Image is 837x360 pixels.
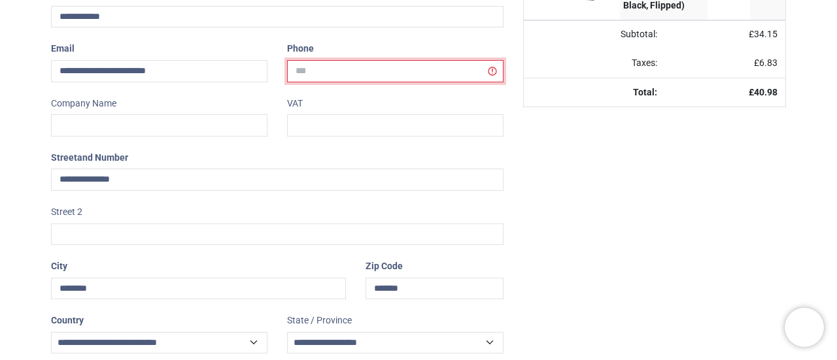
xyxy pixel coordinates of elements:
label: Country [51,310,84,332]
label: City [51,255,67,278]
td: Taxes: [524,49,665,78]
strong: Total: [633,87,657,97]
span: and Number [77,152,128,163]
label: VAT [287,93,303,115]
iframe: Brevo live chat [785,308,824,347]
span: £ [754,57,777,68]
label: Company Name [51,93,116,115]
label: State / Province [287,310,352,332]
label: Phone [287,38,314,60]
span: 6.83 [759,57,777,68]
span: £ [749,29,777,39]
label: Street [51,147,128,169]
td: Subtotal: [524,20,665,49]
span: 40.98 [754,87,777,97]
span: 34.15 [754,29,777,39]
label: Street 2 [51,201,82,223]
label: Zip Code [366,255,403,278]
strong: £ [749,87,777,97]
label: Email [51,38,75,60]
